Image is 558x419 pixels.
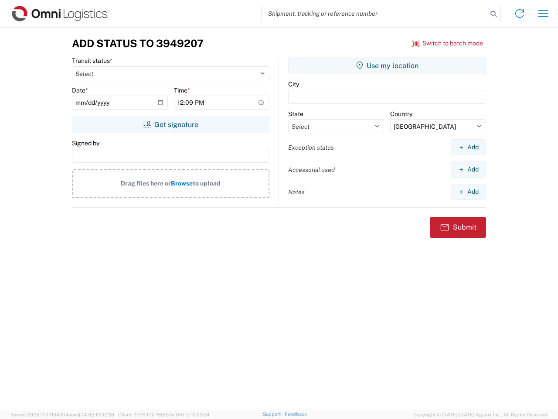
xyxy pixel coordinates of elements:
span: Browse [171,180,193,187]
label: Notes [288,188,305,196]
label: Signed by [72,139,99,147]
span: Drag files here or [121,180,171,187]
a: Support [263,412,285,417]
label: City [288,80,299,88]
span: [DATE] 10:23:34 [174,412,210,417]
button: Add [451,161,486,178]
label: Time [174,86,190,94]
input: Shipment, tracking or reference number [262,5,487,22]
label: State [288,110,303,118]
h3: Add Status to 3949207 [72,37,204,50]
button: Use my location [288,57,486,74]
button: Add [451,139,486,155]
label: Exception status [288,144,334,151]
span: Server: 2025.17.0-1194904eeae [10,412,114,417]
button: Switch to batch mode [412,36,483,51]
span: Copyright © [DATE]-[DATE] Agistix Inc., All Rights Reserved [413,411,548,419]
label: Accessorial used [288,166,335,174]
span: [DATE] 10:32:38 [79,412,114,417]
label: Transit status [72,57,112,65]
label: Country [390,110,412,118]
a: Feedback [285,412,307,417]
button: Get signature [72,116,269,133]
label: Date [72,86,88,94]
button: Submit [430,217,486,238]
button: Add [451,184,486,200]
span: to upload [193,180,221,187]
span: Client: 2025.17.0-159f9de [118,412,210,417]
